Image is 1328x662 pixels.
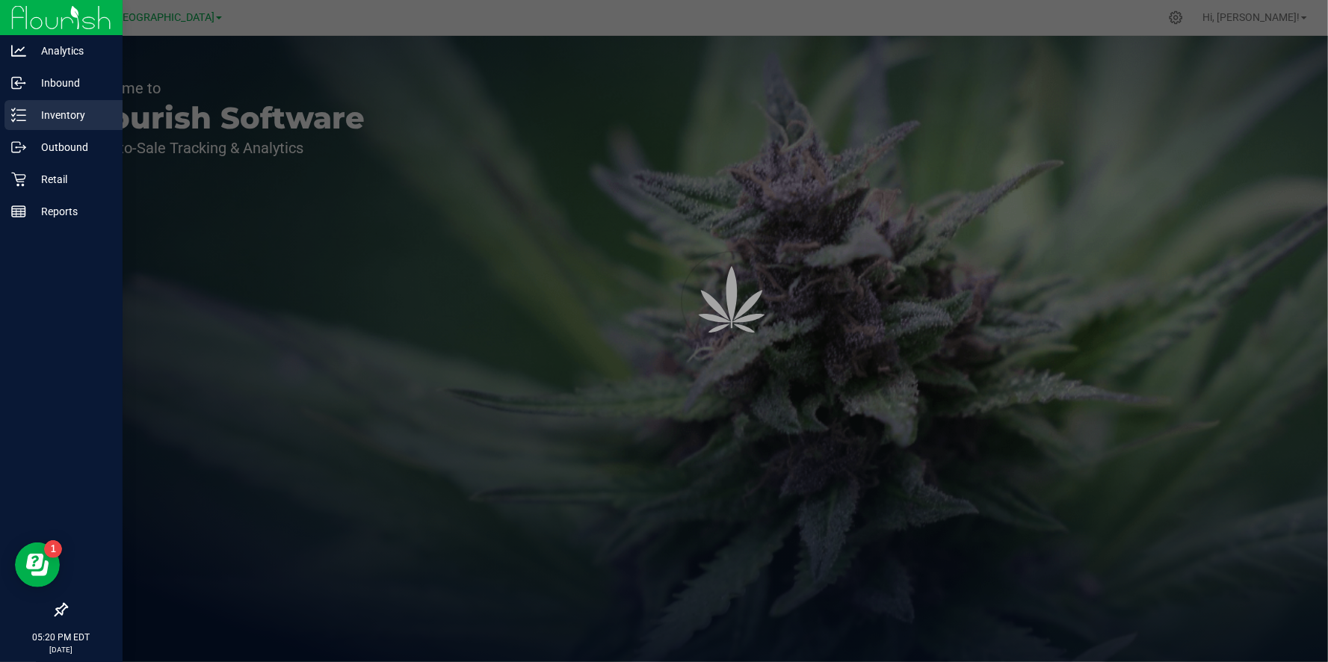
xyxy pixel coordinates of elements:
[11,108,26,123] inline-svg: Inventory
[26,138,116,156] p: Outbound
[7,631,116,644] p: 05:20 PM EDT
[11,75,26,90] inline-svg: Inbound
[26,170,116,188] p: Retail
[7,644,116,655] p: [DATE]
[11,43,26,58] inline-svg: Analytics
[11,172,26,187] inline-svg: Retail
[11,140,26,155] inline-svg: Outbound
[26,74,116,92] p: Inbound
[15,542,60,587] iframe: Resource center
[44,540,62,558] iframe: Resource center unread badge
[11,204,26,219] inline-svg: Reports
[26,202,116,220] p: Reports
[26,42,116,60] p: Analytics
[26,106,116,124] p: Inventory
